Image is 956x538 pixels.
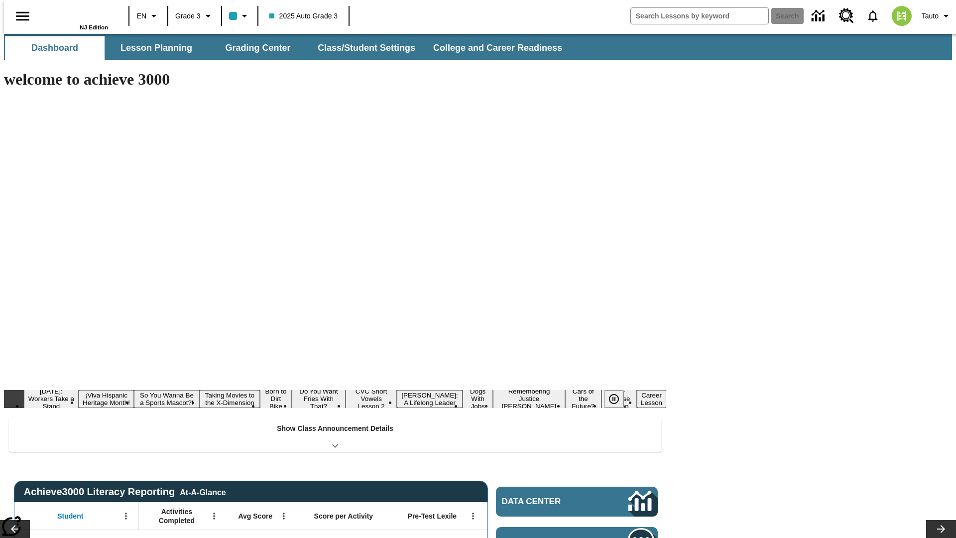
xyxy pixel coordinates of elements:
button: Open Menu [119,509,133,524]
button: Language: EN, Select a language [132,7,164,25]
div: SubNavbar [4,36,571,60]
a: Notifications [860,3,886,29]
span: Score per Activity [314,512,373,521]
button: Pause [604,390,624,408]
div: At-A-Glance [180,486,226,497]
div: Home [43,3,108,30]
a: Home [43,4,108,24]
button: Class color is light blue. Change class color [225,7,254,25]
button: Lesson carousel, Next [926,520,956,538]
a: Data Center [806,2,833,30]
span: Data Center [502,497,595,507]
button: Slide 12 Pre-release lesson [601,386,637,411]
p: Show Class Announcement Details [277,423,393,434]
button: Slide 13 Career Lesson [637,390,666,408]
a: Data Center [496,487,658,517]
button: Grading Center [208,36,308,60]
span: NJ Edition [80,24,108,30]
button: Dashboard [5,36,105,60]
a: Resource Center, Will open in new tab [833,2,860,29]
h1: welcome to achieve 3000 [4,70,666,89]
button: Select a new avatar [886,3,918,29]
button: Slide 6 Do You Want Fries With That? [292,386,346,411]
div: Pause [604,390,634,408]
span: 2025 Auto Grade 3 [269,11,338,21]
button: Slide 1 Labor Day: Workers Take a Stand [24,386,79,411]
span: Tauto [922,11,939,21]
button: Grade: Grade 3, Select a grade [171,7,218,25]
button: Slide 8 Dianne Feinstein: A Lifelong Leader [397,390,463,408]
span: Pre-Test Lexile [408,512,457,521]
button: Slide 9 Dogs With Jobs [463,386,493,411]
img: avatar image [892,6,912,26]
div: Show Class Announcement Details [9,417,661,452]
button: Slide 2 ¡Viva Hispanic Heritage Month! [79,390,134,408]
button: Open Menu [207,509,222,524]
button: Slide 7 CVC Short Vowels Lesson 2 [346,386,397,411]
button: Open Menu [276,509,291,524]
button: College and Career Readiness [425,36,570,60]
button: Profile/Settings [918,7,956,25]
button: Slide 3 So You Wanna Be a Sports Mascot?! [134,390,199,408]
span: EN [137,11,146,21]
button: Slide 11 Cars of the Future? [565,386,601,411]
div: SubNavbar [4,34,952,60]
span: Student [57,512,83,521]
span: Achieve3000 Literacy Reporting [24,486,226,498]
input: search field [631,8,768,24]
button: Class/Student Settings [310,36,423,60]
span: Activities Completed [144,507,210,525]
button: Slide 5 Born to Dirt Bike [260,386,291,411]
button: Slide 10 Remembering Justice O'Connor [493,386,565,411]
span: Grade 3 [175,11,201,21]
span: Avg Score [238,512,272,521]
button: Open side menu [8,1,37,31]
button: Open Menu [466,509,480,524]
button: Lesson Planning [107,36,206,60]
button: Slide 4 Taking Movies to the X-Dimension [200,390,260,408]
